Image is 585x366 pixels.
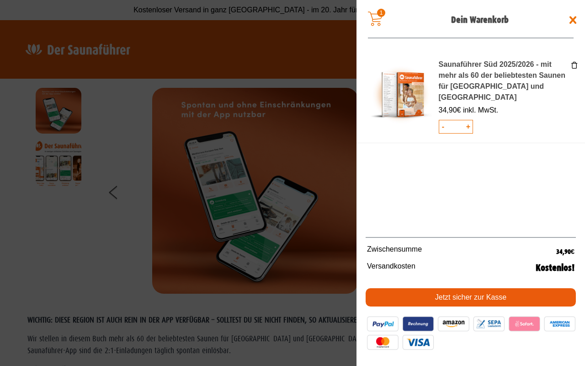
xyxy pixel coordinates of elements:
bdi: 34,90 [439,106,461,114]
span: Zwischensumme [367,244,556,258]
span: inkl. MwSt. [463,106,498,114]
span: Versandkosten [367,261,536,275]
span: Kostenlos! [536,261,574,275]
span: - [439,120,447,133]
a: Saunaführer Süd 2025/2026 - mit mehr als 60 der beliebtesten Saunen für [GEOGRAPHIC_DATA] und [GE... [439,60,565,101]
span: + [464,120,473,133]
bdi: 34,90 [556,248,574,256]
span: Dein Warenkorb [398,13,562,27]
span: 1 [377,9,385,17]
span: € [457,106,461,114]
span: € [571,248,574,256]
a: Jetzt sicher zur Kasse [366,288,576,307]
img: Saunaführer Süd 2025/2026 - mit mehr als 60 der beliebtesten Saunen für Baden-Württemberg und Bayern [370,64,432,126]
